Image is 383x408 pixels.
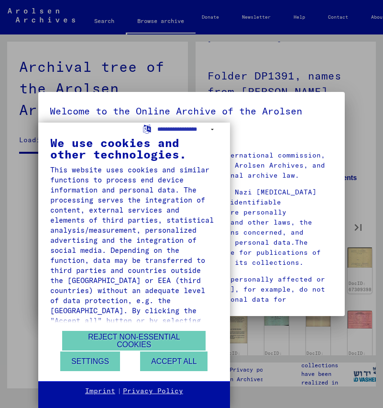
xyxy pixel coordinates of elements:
div: We use cookies and other technologies. [50,137,218,160]
a: Privacy Policy [123,386,183,396]
a: Imprint [85,386,115,396]
div: This website uses cookies and similar functions to process end device information and personal da... [50,165,218,386]
button: Accept all [140,351,208,371]
button: Reject non-essential cookies [62,331,206,351]
button: Settings [60,351,120,371]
